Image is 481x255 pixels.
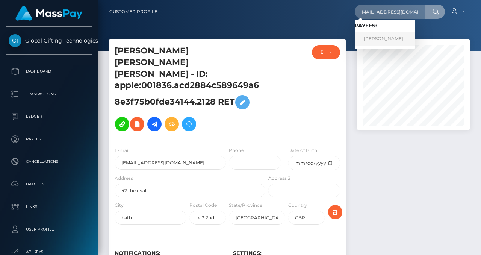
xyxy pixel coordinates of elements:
[9,88,89,100] p: Transactions
[15,6,82,21] img: MassPay Logo
[355,23,415,29] h6: Payees:
[115,45,261,135] h5: [PERSON_NAME] [PERSON_NAME] [PERSON_NAME] - ID: apple:001836.acd2884c589649a68e3f75b0fde34144.212...
[268,175,290,182] label: Address 2
[229,147,244,154] label: Phone
[9,66,89,77] p: Dashboard
[6,130,92,149] a: Payees
[109,4,157,20] a: Customer Profile
[321,49,323,55] div: DEACTIVE
[9,111,89,122] p: Ledger
[9,156,89,167] p: Cancellations
[6,220,92,239] a: User Profile
[6,152,92,171] a: Cancellations
[288,147,317,154] label: Date of Birth
[9,224,89,235] p: User Profile
[115,202,124,209] label: City
[6,175,92,194] a: Batches
[355,5,425,19] input: Search...
[6,107,92,126] a: Ledger
[115,147,129,154] label: E-mail
[6,62,92,81] a: Dashboard
[229,202,262,209] label: State/Province
[6,37,92,44] span: Global Gifting Technologies Inc
[147,117,162,131] a: Initiate Payout
[9,134,89,145] p: Payees
[9,201,89,212] p: Links
[189,202,217,209] label: Postal Code
[6,85,92,103] a: Transactions
[355,32,415,46] a: [PERSON_NAME]
[312,45,340,59] button: DEACTIVE
[288,202,307,209] label: Country
[6,197,92,216] a: Links
[115,175,133,182] label: Address
[9,34,21,47] img: Global Gifting Technologies Inc
[9,179,89,190] p: Batches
